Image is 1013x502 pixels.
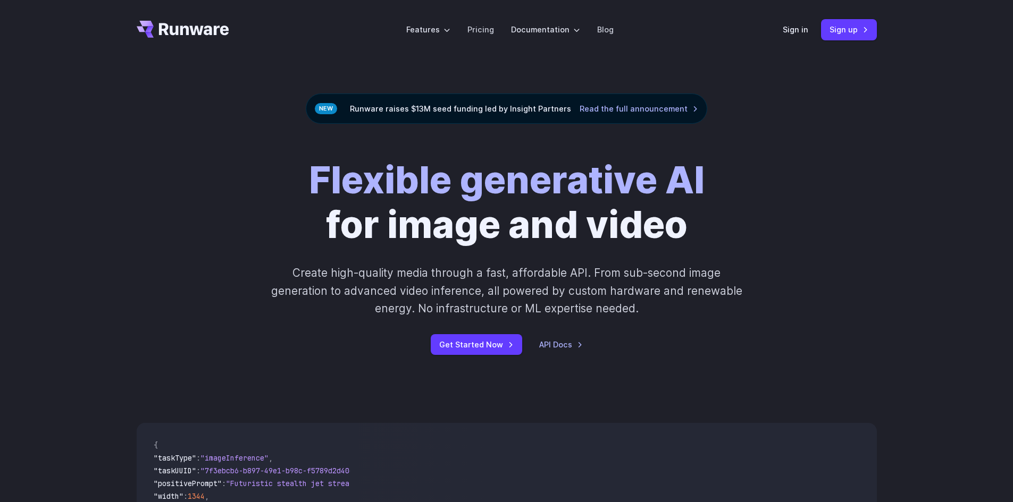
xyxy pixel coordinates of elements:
p: Create high-quality media through a fast, affordable API. From sub-second image generation to adv... [270,264,743,317]
a: Blog [597,23,614,36]
div: Runware raises $13M seed funding led by Insight Partners [306,93,707,124]
span: "imageInference" [200,453,269,463]
a: Get Started Now [431,334,522,355]
span: "width" [154,491,183,501]
span: "Futuristic stealth jet streaking through a neon-lit cityscape with glowing purple exhaust" [226,479,613,488]
span: "taskType" [154,453,196,463]
span: "7f3ebcb6-b897-49e1-b98c-f5789d2d40d7" [200,466,362,475]
a: Sign in [783,23,808,36]
a: Read the full announcement [580,103,698,115]
h1: for image and video [309,158,705,247]
span: , [205,491,209,501]
span: "positivePrompt" [154,479,222,488]
label: Documentation [511,23,580,36]
a: Pricing [467,23,494,36]
a: Sign up [821,19,877,40]
span: : [183,491,188,501]
span: 1344 [188,491,205,501]
span: , [269,453,273,463]
span: : [196,453,200,463]
a: API Docs [539,338,583,351]
span: "taskUUID" [154,466,196,475]
span: : [222,479,226,488]
strong: Flexible generative AI [309,157,705,202]
a: Go to / [137,21,229,38]
label: Features [406,23,450,36]
span: : [196,466,200,475]
span: { [154,440,158,450]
